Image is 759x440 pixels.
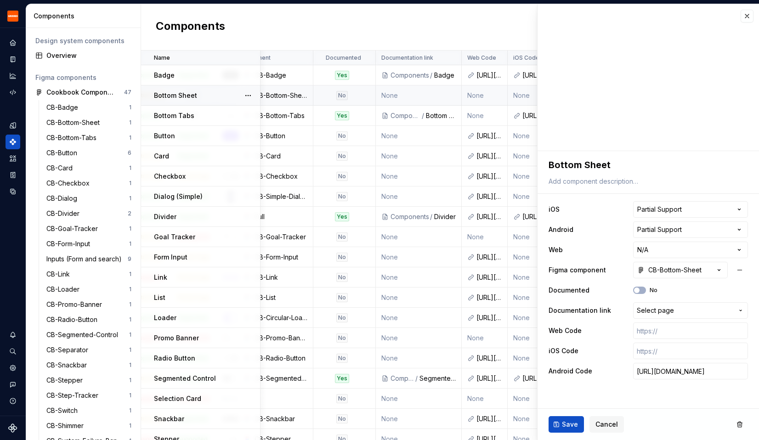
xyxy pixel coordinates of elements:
td: None [462,389,508,409]
div: 1 [129,104,131,111]
h2: Components [156,19,225,35]
td: None [508,85,554,106]
div: CB-Bottom-Tabs [46,133,100,142]
a: Components [6,135,20,149]
p: List [154,293,165,302]
p: Documented [326,54,361,62]
div: CB-Goal-Tracker [255,232,307,242]
button: Select page [633,302,748,319]
div: Overview [46,51,131,60]
div: CB-Dialog [46,194,81,203]
div: CB-Loader [46,285,83,294]
p: Button [154,131,175,141]
p: iOS Code [513,54,539,62]
div: No [336,232,348,242]
a: Settings [6,361,20,375]
div: 2 [128,210,131,217]
td: None [376,389,462,409]
a: CB-Bottom-Sheet1 [43,115,135,130]
p: Snackbar [154,414,184,423]
td: None [462,328,508,348]
a: Data sources [6,184,20,199]
a: CB-Checkbox1 [43,176,135,191]
div: CB-Form-Input [46,239,94,248]
td: None [462,227,508,247]
div: Yes [335,212,349,221]
div: CB-Snackbar [46,361,91,370]
div: No [336,192,348,201]
div: 1 [129,119,131,126]
label: iOS [549,205,560,214]
td: None [376,348,462,368]
td: None [508,348,554,368]
p: Promo Banner [154,333,199,343]
a: Storybook stories [6,168,20,182]
td: None [376,247,462,267]
p: Dialog (Simple) [154,192,203,201]
a: CB-Loader1 [43,282,135,297]
p: Documentation link [381,54,433,62]
div: CB-Separator [46,345,92,355]
td: None [508,267,554,288]
a: Code automation [6,85,20,100]
a: Documentation [6,52,20,67]
div: CB-Link [46,270,74,279]
label: Web Code [549,326,582,335]
div: 47 [124,89,131,96]
td: None [508,227,554,247]
td: None [376,328,462,348]
td: None [376,288,462,308]
div: Design system components [35,36,131,45]
a: Design tokens [6,118,20,133]
div: Figma components [35,73,131,82]
div: No [336,172,348,181]
div: CB-Simple-Dialog [255,192,307,201]
td: None [376,409,462,429]
a: Inputs (Form and search)9 [43,252,135,266]
label: Web [549,245,563,254]
input: https:// [633,322,748,339]
div: CB-Step-Tracker [46,391,102,400]
textarea: Bottom Sheet [547,157,746,173]
div: CB-Button [46,148,81,158]
div: 1 [129,301,131,308]
div: Components [391,71,429,80]
div: Assets [6,151,20,166]
div: 1 [129,331,131,338]
div: No [336,131,348,141]
td: None [376,227,462,247]
div: No [336,273,348,282]
div: Home [6,35,20,50]
a: CB-Goal-Tracker1 [43,221,135,236]
a: CB-Bottom-Tabs1 [43,130,135,145]
td: None [508,328,554,348]
div: [URL][DOMAIN_NAME] [476,212,502,221]
td: None [376,146,462,166]
label: Figma component [549,265,606,275]
p: Bottom Sheet [154,91,197,100]
div: CB-Bottom-Sheet [637,265,702,275]
a: CB-Snackbar1 [43,358,135,372]
span: Cancel [595,420,618,429]
button: Cancel [589,416,624,433]
div: Cookbook Components [46,88,115,97]
label: Android [549,225,573,234]
p: Loader [154,313,176,322]
div: [URL][DOMAIN_NAME] [522,374,548,383]
td: None [508,146,554,166]
div: CB-Bottom-Sheet [255,91,307,100]
p: Goal Tracker [154,232,195,242]
td: None [508,308,554,328]
div: CB-Promo-Banner [255,333,307,343]
p: Checkbox [154,172,186,181]
div: CB-Divider [46,209,83,218]
button: Contact support [6,377,20,392]
div: [URL][DOMAIN_NAME] [476,152,502,161]
td: None [376,166,462,186]
p: Radio Button [154,354,195,363]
